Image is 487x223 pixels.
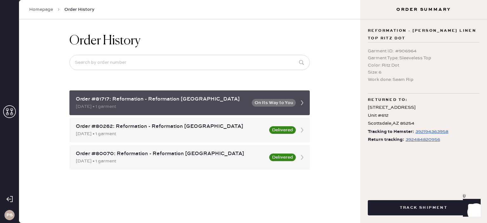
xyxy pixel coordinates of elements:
span: Return tracking: [368,136,404,144]
div: Color : Ritz Dot [368,62,479,69]
input: Search by order number [69,55,310,70]
div: [DATE] • 1 garment [76,103,248,110]
div: Work done : Seam Rip [368,76,479,83]
a: 392194363958 [414,128,448,136]
div: https://www.fedex.com/apps/fedextrack/?tracknumbers=392194363958&cntry_code=US [415,128,448,135]
span: Reformation - [PERSON_NAME] Linen Top Ritz Dot [368,27,479,42]
button: Delivered [269,154,296,161]
div: [STREET_ADDRESS] Unit #612 Scottsdale , AZ 85254 [368,104,479,128]
button: On Its Way to You [252,99,296,107]
a: 392484820956 [404,136,440,144]
span: Order History [64,6,94,13]
a: Track Shipment [368,204,479,210]
div: [DATE] • 1 garment [76,158,265,165]
h3: PS [6,213,13,217]
span: Returned to: [368,96,408,104]
button: Track Shipment [368,200,479,215]
h1: Order History [69,33,140,49]
h3: Order Summary [360,6,487,13]
div: Garment ID : # 906964 [368,48,479,55]
div: Order #80070: Reformation - Reformation [GEOGRAPHIC_DATA] [76,150,265,158]
a: Homepage [29,6,53,13]
div: Order #80262: Reformation - Reformation [GEOGRAPHIC_DATA] [76,123,265,130]
div: Order #81717: Reformation - Reformation [GEOGRAPHIC_DATA] [76,95,248,103]
div: [DATE] • 1 garment [76,130,265,137]
button: Delivered [269,126,296,134]
iframe: Front Chat [457,194,484,222]
div: Size : 6 [368,69,479,76]
div: https://www.fedex.com/apps/fedextrack/?tracknumbers=392484820956&cntry_code=US [406,136,440,143]
span: Tracking to Hemster: [368,128,414,136]
div: Garment Type : Sleeveless Top [368,55,479,62]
